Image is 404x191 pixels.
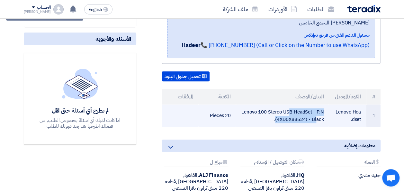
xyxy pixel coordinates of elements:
[218,2,263,17] a: ملف الشركة
[302,2,339,17] a: الطلبات
[162,89,199,105] th: المرفقات
[236,89,329,105] th: البيان/الوصف
[236,105,329,127] td: Lenovo 100 Stereo USB HeadSet - P.N (4XD0X88524) - Black.
[382,169,400,186] div: Open chat
[62,68,98,99] img: empty_state_list.svg
[164,159,228,166] div: مباع ل
[162,71,210,82] button: تحميل جدول البنود
[344,142,375,149] span: معلومات إضافية
[37,5,51,10] div: الحساب
[173,11,370,27] span: القاهرة, [GEOGRAPHIC_DATA] ,قطعة 220 مبنى كراون بلازا التسعين [PERSON_NAME] التجمع الخامس
[95,35,131,42] span: الأسئلة والأجوبة
[197,171,228,179] b: ALJ Finance,
[199,89,236,105] th: الكمية
[24,10,51,14] div: [PERSON_NAME]
[263,2,302,17] a: الأوردرات
[329,105,366,127] td: Lenovo Headset.
[314,172,381,178] div: جنيه مصري
[366,89,381,105] th: #
[347,5,381,13] img: Teradix logo
[33,117,127,129] div: اذا كانت لديك أي اسئلة بخصوص الطلب, من فضلك اطرحها هنا بعد قبولك للطلب
[88,7,102,12] span: English
[53,4,64,14] img: profile_test.png
[199,105,236,127] td: 20 Pieces
[366,105,381,127] td: 1
[240,159,304,166] div: مكان التوصيل / الإستلام
[201,41,370,49] a: 📞 [PHONE_NUMBER] (Call or Click on the Number to use WhatsApp)
[84,4,112,14] button: English
[329,89,366,105] th: الكود/الموديل
[295,171,304,179] b: HQ,
[317,159,381,166] div: العمله
[33,107,127,114] div: لم تطرح أي أسئلة حتى الآن
[182,41,200,49] strong: Hadeer
[173,32,370,39] div: مسئول الدعم الفني من فريق تيرادكس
